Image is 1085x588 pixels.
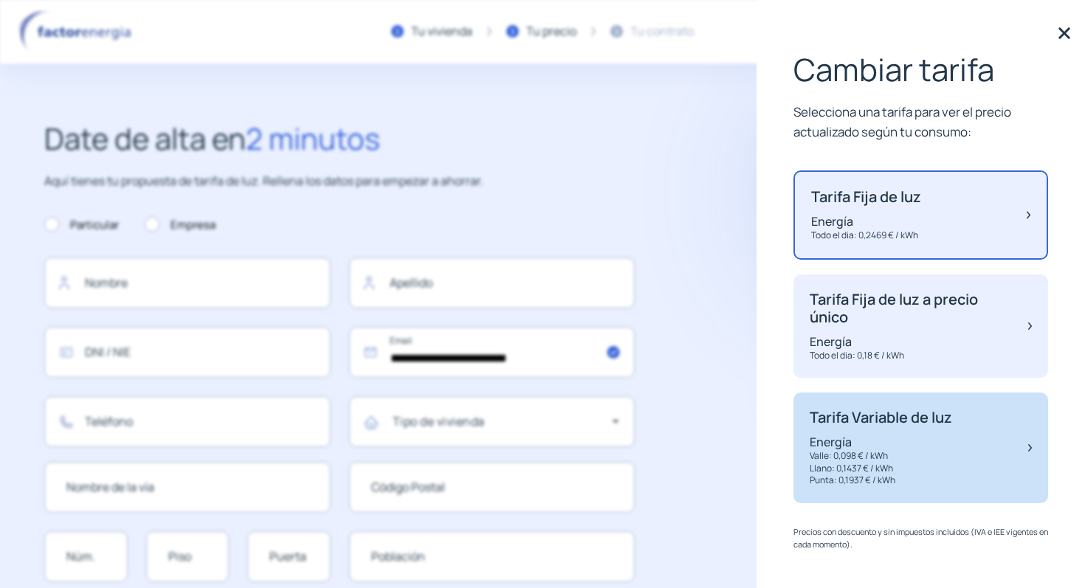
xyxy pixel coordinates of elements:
[810,463,952,475] p: Llano: 0,1437 € / kWh
[793,525,1048,551] p: Precios con descuento y sin impuestos incluidos (IVA e IEE vigentes en cada momento).
[44,115,635,162] h2: Date de alta en
[793,52,1048,87] p: Cambiar tarifa
[44,172,635,191] p: Aquí tienes tu propuesta de tarifa de luz. Rellena los datos para empezar a ahorrar.
[630,22,694,41] div: Tu contrato
[526,22,576,41] div: Tu precio
[810,434,952,450] p: Energía
[810,450,952,463] p: Valle: 0,098 € / kWh
[811,229,921,242] p: Todo el dia: 0,2469 € / kWh
[810,409,952,426] p: Tarifa Variable de luz
[15,10,140,53] img: logo factor
[393,413,485,429] mat-label: Tipo de vivienda
[246,118,380,159] span: 2 minutos
[44,216,119,234] label: Particular
[810,474,952,487] p: Punta: 0,1937 € / kWh
[811,213,921,229] p: Energía
[810,333,1013,350] p: Energía
[810,291,1013,326] p: Tarifa Fija de luz a precio único
[793,102,1048,142] p: Selecciona una tarifa para ver el precio actualizado según tu consumo:
[145,216,216,234] label: Empresa
[411,22,472,41] div: Tu vivienda
[811,188,921,206] p: Tarifa Fija de luz
[810,350,1013,362] p: Todo el dia: 0,18 € / kWh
